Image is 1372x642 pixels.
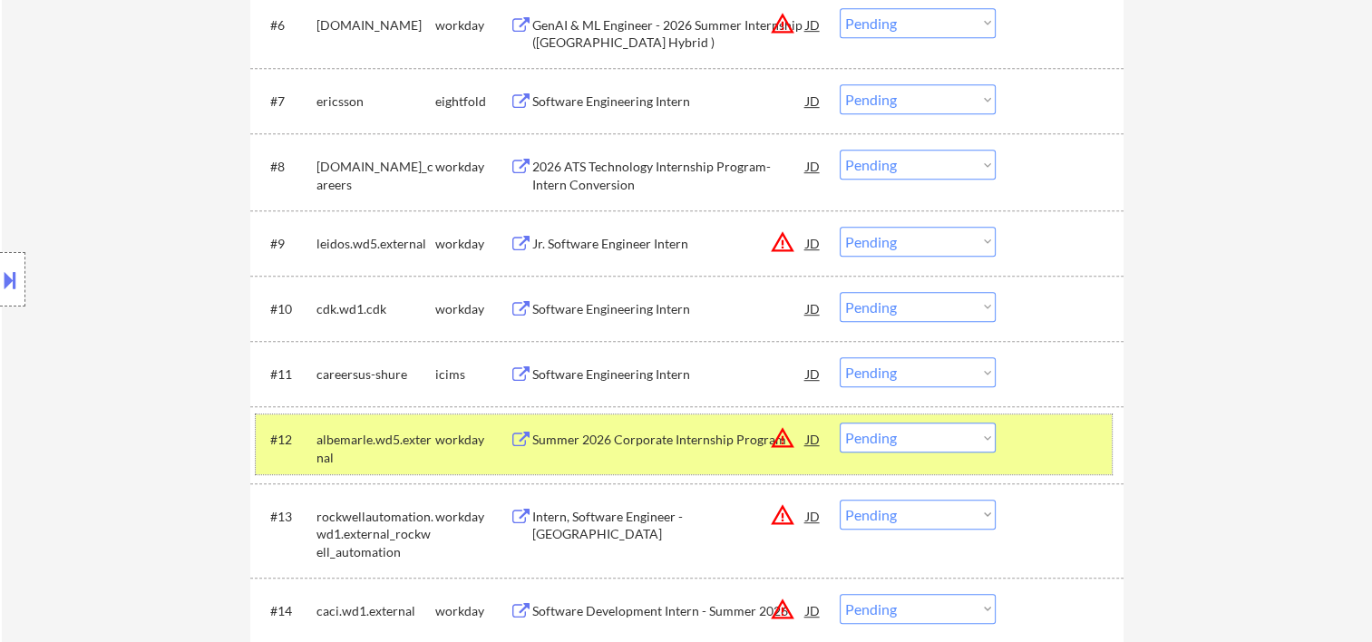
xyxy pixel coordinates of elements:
[435,16,510,34] div: workday
[316,16,435,34] div: [DOMAIN_NAME]
[532,508,806,543] div: Intern, Software Engineer - [GEOGRAPHIC_DATA]
[532,235,806,253] div: Jr. Software Engineer Intern
[770,11,795,36] button: warning_amber
[270,92,302,111] div: #7
[770,229,795,255] button: warning_amber
[435,92,510,111] div: eightfold
[532,365,806,384] div: Software Engineering Intern
[804,423,822,455] div: JD
[316,365,435,384] div: careersus-shure
[435,508,510,526] div: workday
[316,92,435,111] div: ericsson
[532,602,806,620] div: Software Development Intern - Summer 2026
[435,300,510,318] div: workday
[804,84,822,117] div: JD
[804,594,822,627] div: JD
[770,597,795,622] button: warning_amber
[804,500,822,532] div: JD
[804,227,822,259] div: JD
[316,235,435,253] div: leidos.wd5.external
[270,602,302,620] div: #14
[532,431,806,449] div: Summer 2026 Corporate Internship Program
[316,431,435,466] div: albemarle.wd5.external
[316,508,435,561] div: rockwellautomation.wd1.external_rockwell_automation
[804,150,822,182] div: JD
[435,431,510,449] div: workday
[270,16,302,34] div: #6
[804,292,822,325] div: JD
[804,357,822,390] div: JD
[770,502,795,528] button: warning_amber
[532,16,806,52] div: GenAI & ML Engineer - 2026 Summer Internship ([GEOGRAPHIC_DATA] Hybrid )
[316,602,435,620] div: caci.wd1.external
[532,92,806,111] div: Software Engineering Intern
[804,8,822,41] div: JD
[532,158,806,193] div: 2026 ATS Technology Internship Program- Intern Conversion
[316,158,435,193] div: [DOMAIN_NAME]_careers
[435,235,510,253] div: workday
[532,300,806,318] div: Software Engineering Intern
[435,365,510,384] div: icims
[316,300,435,318] div: cdk.wd1.cdk
[435,158,510,176] div: workday
[270,508,302,526] div: #13
[435,602,510,620] div: workday
[770,425,795,451] button: warning_amber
